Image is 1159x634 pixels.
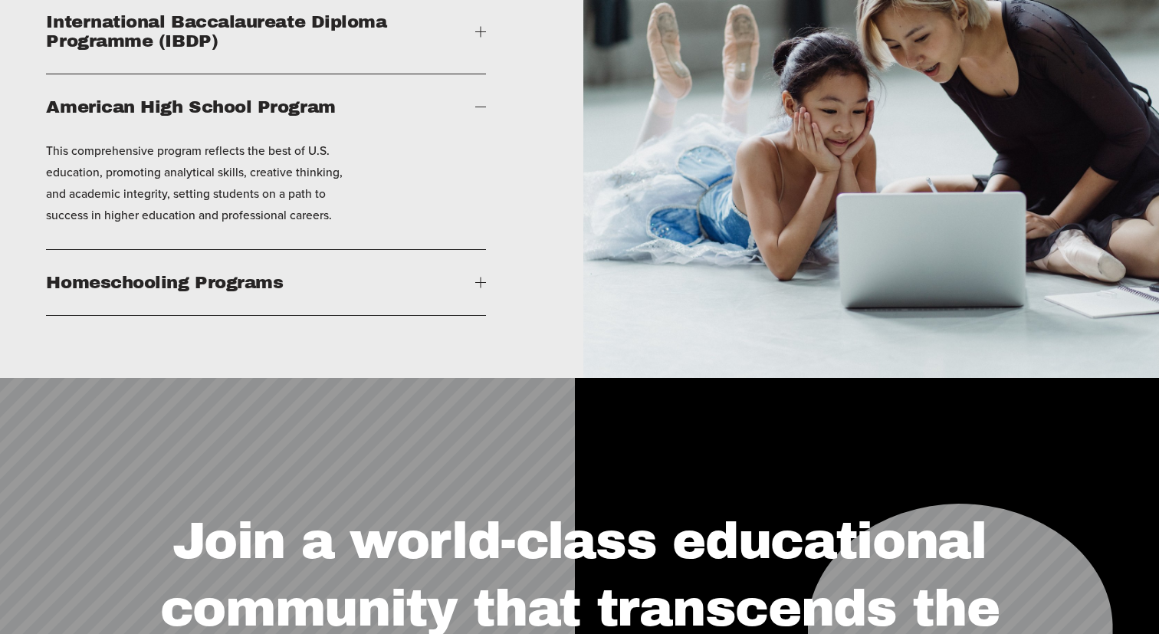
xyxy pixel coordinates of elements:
[46,273,474,292] span: Homeschooling Programs
[46,140,485,249] div: American High School Program
[46,250,485,315] button: Homeschooling Programs
[46,140,353,226] p: This comprehensive program reflects the best of U.S. education, promoting analytical skills, crea...
[46,74,485,140] button: American High School Program
[46,12,474,51] span: International Baccalaureate Diploma Programme (IBDP)
[46,97,474,117] span: American High School Program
